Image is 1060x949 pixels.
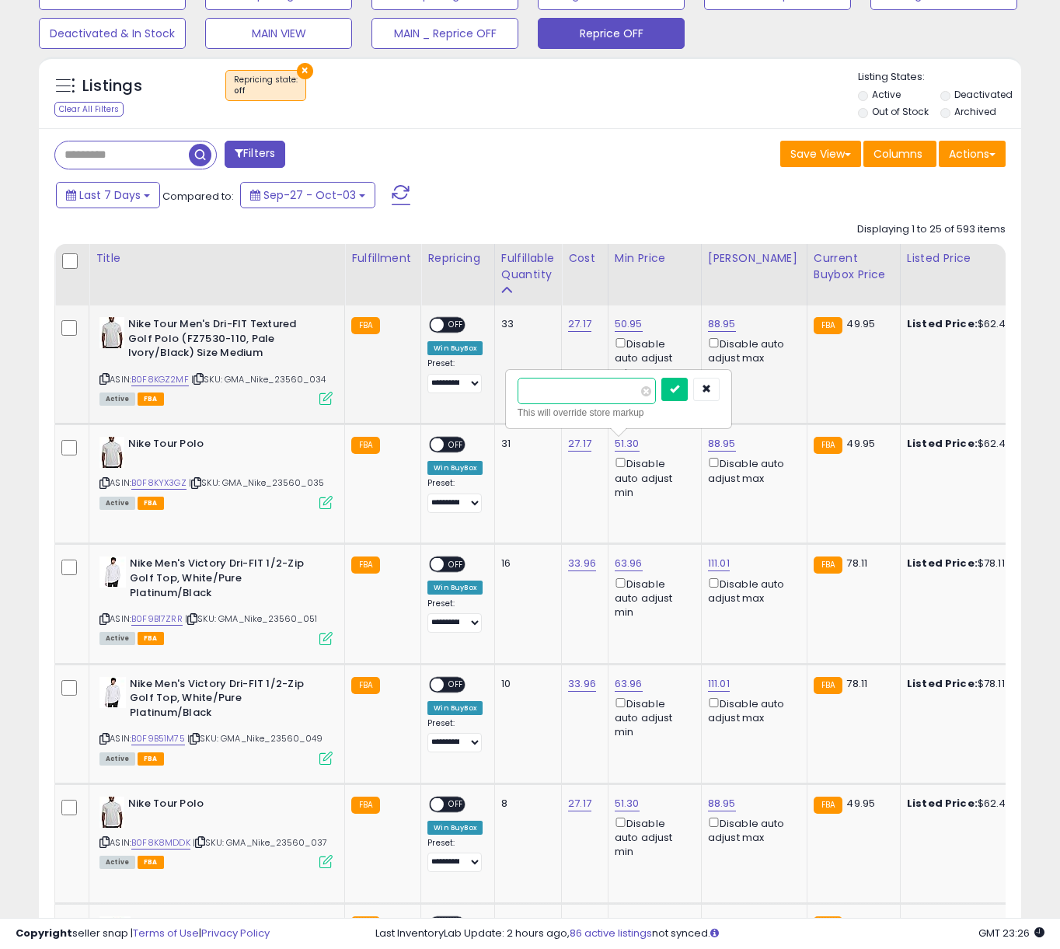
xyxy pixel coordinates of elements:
[445,319,469,332] span: OFF
[568,796,591,811] a: 27.17
[351,797,380,814] small: FBA
[131,476,187,490] a: B0F8KYX3GZ
[371,18,518,49] button: MAIN _ Reprice OFF
[191,373,326,386] span: | SKU: GMA_Nike_23560_034
[615,796,640,811] a: 51.30
[978,926,1044,940] span: 2025-10-11 23:26 GMT
[427,341,483,355] div: Win BuyBox
[708,335,795,365] div: Disable auto adjust max
[99,797,124,828] img: 31bjFr1hn-L._SL40_.jpg
[907,677,1036,691] div: $78.11
[427,478,483,513] div: Preset:
[375,926,1044,941] div: Last InventoryLab Update: 2 hours ago, not synced.
[128,317,317,365] b: Nike Tour Men's Dri-FIT Textured Golf Polo (FZ7530-110, Pale Ivory/Black) Size Medium
[99,752,135,766] span: All listings currently available for purchase on Amazon
[427,838,483,873] div: Preset:
[99,556,126,588] img: 31bYOA0TgvL._SL40_.jpg
[240,182,375,208] button: Sep-27 - Oct-03
[708,815,795,845] div: Disable auto adjust max
[568,556,596,571] a: 33.96
[99,393,135,406] span: All listings currently available for purchase on Amazon
[846,556,867,570] span: 78.11
[570,926,652,940] a: 86 active listings
[814,677,842,694] small: FBA
[225,141,285,168] button: Filters
[138,632,164,645] span: FBA
[234,85,298,96] div: off
[427,250,488,267] div: Repricing
[99,677,126,708] img: 31bYOA0TgvL._SL40_.jpg
[708,436,736,452] a: 88.95
[193,836,327,849] span: | SKU: GMA_Nike_23560_037
[128,797,317,815] b: Nike Tour Polo
[538,18,685,49] button: Reprice OFF
[16,926,270,941] div: seller snap | |
[99,437,333,508] div: ASIN:
[501,797,549,811] div: 8
[615,676,643,692] a: 63.96
[501,250,555,283] div: Fulfillable Quantity
[568,436,591,452] a: 27.17
[615,316,643,332] a: 50.95
[907,437,1036,451] div: $62.49
[351,317,380,334] small: FBA
[427,461,483,475] div: Win BuyBox
[615,575,689,620] div: Disable auto adjust min
[814,250,894,283] div: Current Buybox Price
[846,796,875,811] span: 49.95
[427,358,483,393] div: Preset:
[99,437,124,468] img: 31bjFr1hn-L._SL40_.jpg
[954,88,1013,101] label: Deactivated
[427,581,483,595] div: Win BuyBox
[907,797,1036,811] div: $62.49
[872,105,929,118] label: Out of Stock
[954,105,996,118] label: Archived
[939,141,1006,167] button: Actions
[162,189,234,204] span: Compared to:
[99,797,333,867] div: ASIN:
[708,796,736,811] a: 88.95
[131,732,185,745] a: B0F9B51M75
[907,317,1036,331] div: $62.49
[131,612,183,626] a: B0F9B17ZRR
[863,141,936,167] button: Columns
[615,455,689,500] div: Disable auto adjust min
[138,497,164,510] span: FBA
[708,316,736,332] a: 88.95
[846,316,875,331] span: 49.95
[351,677,380,694] small: FBA
[185,612,317,625] span: | SKU: GMA_Nike_23560_051
[297,63,313,79] button: ×
[501,556,549,570] div: 16
[99,856,135,869] span: All listings currently available for purchase on Amazon
[814,797,842,814] small: FBA
[351,250,414,267] div: Fulfillment
[82,75,142,97] h5: Listings
[708,575,795,605] div: Disable auto adjust max
[907,250,1041,267] div: Listed Price
[427,598,483,633] div: Preset:
[708,695,795,725] div: Disable auto adjust max
[99,317,333,403] div: ASIN:
[857,222,1006,237] div: Displaying 1 to 25 of 593 items
[130,677,319,724] b: Nike Men's Victory Dri-FIT 1/2-Zip Golf Top, White/Pure Platinum/Black
[131,373,189,386] a: B0F8KGZ2MF
[128,437,317,455] b: Nike Tour Polo
[39,18,186,49] button: Deactivated & In Stock
[189,476,324,489] span: | SKU: GMA_Nike_23560_035
[99,677,333,763] div: ASIN:
[568,250,601,267] div: Cost
[846,436,875,451] span: 49.95
[427,718,483,753] div: Preset:
[780,141,861,167] button: Save View
[205,18,352,49] button: MAIN VIEW
[445,438,469,452] span: OFF
[99,556,333,643] div: ASIN:
[708,455,795,485] div: Disable auto adjust max
[351,556,380,574] small: FBA
[615,335,689,380] div: Disable auto adjust min
[130,556,319,604] b: Nike Men's Victory Dri-FIT 1/2-Zip Golf Top, White/Pure Platinum/Black
[234,74,298,97] span: Repricing state :
[708,250,800,267] div: [PERSON_NAME]
[56,182,160,208] button: Last 7 Days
